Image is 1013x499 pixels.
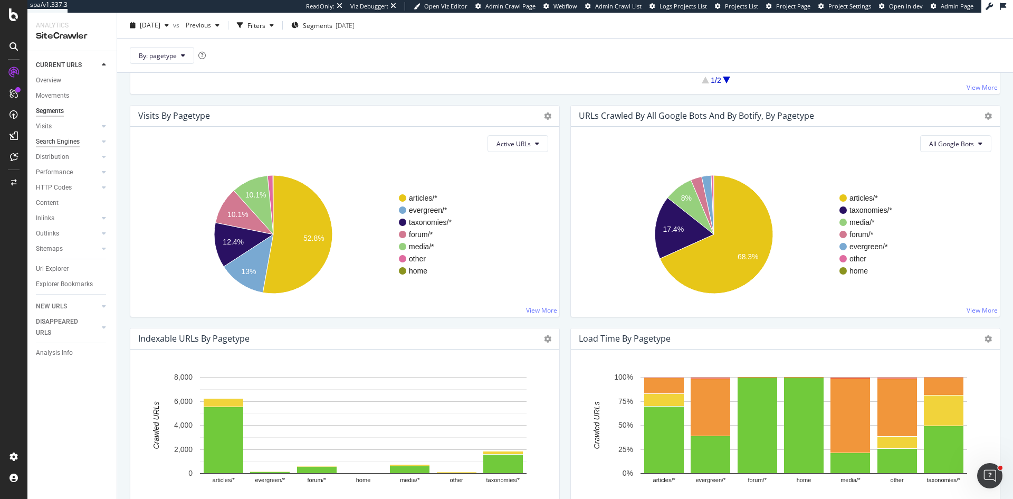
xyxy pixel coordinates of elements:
text: evergreen/* [849,242,888,251]
a: Projects List [715,2,758,11]
div: NEW URLS [36,301,67,312]
text: 52.8% [303,234,324,242]
a: Movements [36,90,109,101]
text: 13% [241,267,256,276]
a: Logs Projects List [649,2,707,11]
span: Admin Crawl Page [485,2,536,10]
a: Explorer Bookmarks [36,279,109,290]
text: articles/* [653,477,676,484]
i: Options [544,335,551,343]
text: taxonomies/* [486,477,520,484]
svg: A chart. [579,161,988,308]
text: other [849,255,866,263]
text: other [409,255,426,263]
text: media/* [400,477,420,484]
a: View More [967,83,998,92]
text: evergreen/* [255,477,285,484]
h4: Visits by pagetype [138,109,210,123]
button: By: pagetype [130,47,194,64]
div: Url Explorer [36,263,69,275]
button: Filters [233,17,278,34]
a: NEW URLS [36,301,99,312]
div: 1/2 [711,75,721,86]
span: vs [173,21,181,30]
div: Segments [36,106,64,117]
text: 25% [618,445,633,454]
a: Url Explorer [36,263,109,275]
span: Logs Projects List [660,2,707,10]
div: Movements [36,90,69,101]
h4: Indexable URLs by pagetype [138,332,250,346]
a: Visits [36,121,99,132]
iframe: Intercom live chat [977,463,1002,488]
button: Previous [181,17,224,34]
div: Outlinks [36,228,59,239]
text: taxonomies/* [849,206,892,214]
h4: URLs Crawled by All Google Bots and by Botify, by pagetype [579,109,814,123]
a: Project Page [766,2,810,11]
a: Open Viz Editor [414,2,467,11]
text: other [450,477,463,484]
span: By: pagetype [139,51,177,60]
a: View More [526,306,557,315]
a: Segments [36,106,109,117]
span: Webflow [553,2,577,10]
h4: Load Time by pagetype [579,332,671,346]
text: 75% [618,397,633,406]
button: All Google Bots [920,135,991,152]
text: taxonomies/* [409,218,452,227]
span: All Google Bots [929,139,974,148]
a: Search Engines [36,136,99,147]
text: articles/* [409,194,437,202]
text: media/* [409,242,434,251]
a: Analysis Info [36,347,109,359]
div: Content [36,197,59,209]
a: CURRENT URLS [36,60,99,71]
text: evergreen/* [695,477,726,484]
text: home [849,267,868,275]
i: Options [985,112,992,120]
i: Options [544,112,551,120]
a: Distribution [36,152,99,163]
button: Active URLs [488,135,548,152]
div: Inlinks [36,213,54,224]
text: articles/* [213,477,235,484]
i: Options [985,335,992,343]
span: Open in dev [889,2,923,10]
a: DISAPPEARED URLS [36,316,99,338]
text: 12.4% [223,238,244,247]
span: Active URLs [496,139,531,148]
text: media/* [840,477,861,484]
text: 8,000 [174,373,193,382]
text: 100% [614,373,633,382]
a: View More [967,306,998,315]
text: 0 [188,469,193,478]
div: Sitemaps [36,243,63,255]
a: HTTP Codes [36,182,99,193]
div: Analytics [36,21,108,30]
a: Admin Crawl List [585,2,642,11]
a: Overview [36,75,109,86]
a: Admin Page [931,2,973,11]
text: 10.1% [245,191,266,199]
div: Overview [36,75,61,86]
text: 6,000 [174,397,193,406]
text: 2,000 [174,445,193,454]
span: Admin Crawl List [595,2,642,10]
text: forum/* [849,230,874,239]
text: 8% [681,194,692,203]
text: 50% [618,421,633,430]
div: Explorer Bookmarks [36,279,93,290]
svg: A chart. [139,161,547,308]
text: forum/* [748,477,767,484]
button: [DATE] [126,17,173,34]
span: Project Settings [828,2,871,10]
text: other [891,477,904,484]
a: Sitemaps [36,243,99,255]
text: media/* [849,218,875,227]
a: Inlinks [36,213,99,224]
a: Project Settings [818,2,871,11]
div: Analysis Info [36,347,73,359]
div: Search Engines [36,136,80,147]
text: taxonomies/* [927,477,961,484]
